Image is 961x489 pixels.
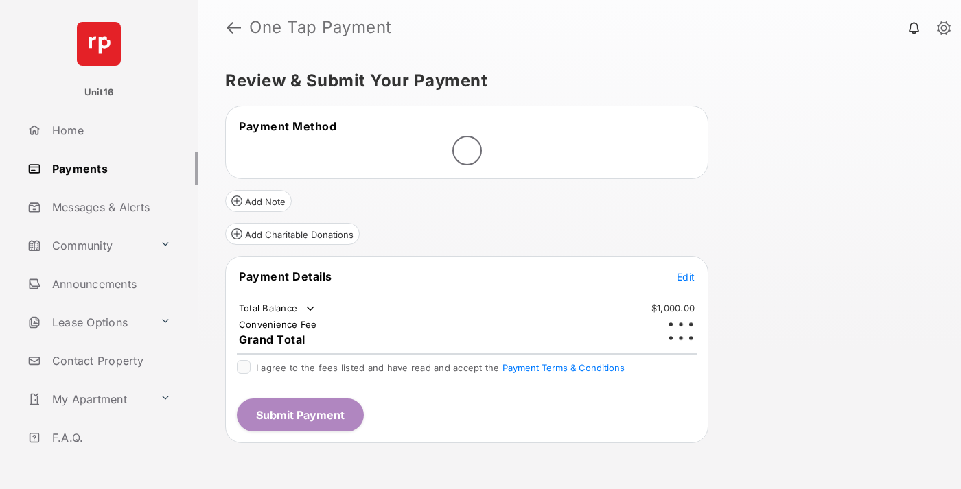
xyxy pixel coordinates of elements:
[502,362,625,373] button: I agree to the fees listed and have read and accept the
[239,119,336,133] span: Payment Method
[22,191,198,224] a: Messages & Alerts
[239,333,305,346] span: Grand Total
[651,302,695,314] td: $1,000.00
[225,190,292,212] button: Add Note
[22,421,198,454] a: F.A.Q.
[22,383,154,416] a: My Apartment
[225,223,360,245] button: Add Charitable Donations
[239,270,332,283] span: Payment Details
[22,114,198,147] a: Home
[225,73,923,89] h5: Review & Submit Your Payment
[238,318,318,331] td: Convenience Fee
[77,22,121,66] img: svg+xml;base64,PHN2ZyB4bWxucz0iaHR0cDovL3d3dy53My5vcmcvMjAwMC9zdmciIHdpZHRoPSI2NCIgaGVpZ2h0PSI2NC...
[256,362,625,373] span: I agree to the fees listed and have read and accept the
[677,270,695,283] button: Edit
[249,19,392,36] strong: One Tap Payment
[22,344,198,377] a: Contact Property
[22,152,198,185] a: Payments
[22,229,154,262] a: Community
[237,398,364,431] button: Submit Payment
[22,306,154,339] a: Lease Options
[22,267,198,300] a: Announcements
[677,271,695,283] span: Edit
[238,302,317,315] td: Total Balance
[84,86,114,99] p: Unit16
